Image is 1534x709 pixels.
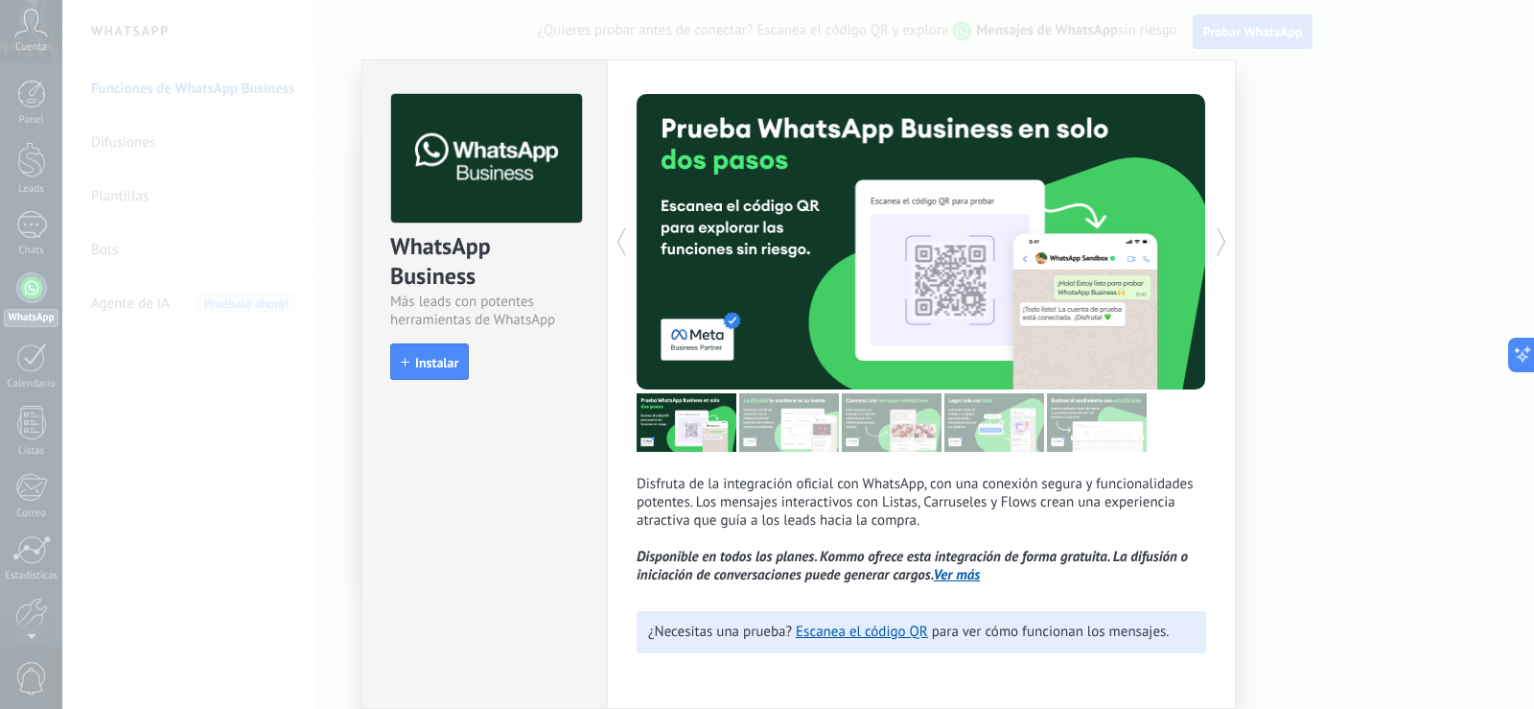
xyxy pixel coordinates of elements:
a: Ver más [934,566,981,584]
span: para ver cómo funcionan los mensajes. [932,623,1170,641]
img: tour_image_cc377002d0016b7ebaeb4dbe65cb2175.png [1047,393,1147,452]
p: Disfruta de la integración oficial con WhatsApp, con una conexión segura y funcionalidades potent... [637,475,1206,584]
span: Instalar [415,356,458,369]
i: Disponible en todos los planes. Kommo ofrece esta integración de forma gratuita. La difusión o in... [637,548,1188,584]
div: WhatsApp Business [390,231,579,293]
img: tour_image_7a4924cebc22ed9e3259523e50fe4fd6.png [637,393,736,452]
a: Escanea el código QR [796,623,928,641]
img: tour_image_1009fe39f4f058b759f0df5a2b7f6f06.png [842,393,941,452]
img: tour_image_62c9952fc9cf984da8d1d2aa2c453724.png [944,393,1044,452]
button: Instalar [390,343,469,380]
img: logo_main.png [391,94,582,224]
img: tour_image_cc27419dad425b0ae96c2716632553fa.png [739,393,839,452]
span: ¿Necesitas una prueba? [648,623,792,641]
div: Más leads con potentes herramientas de WhatsApp [390,293,579,329]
